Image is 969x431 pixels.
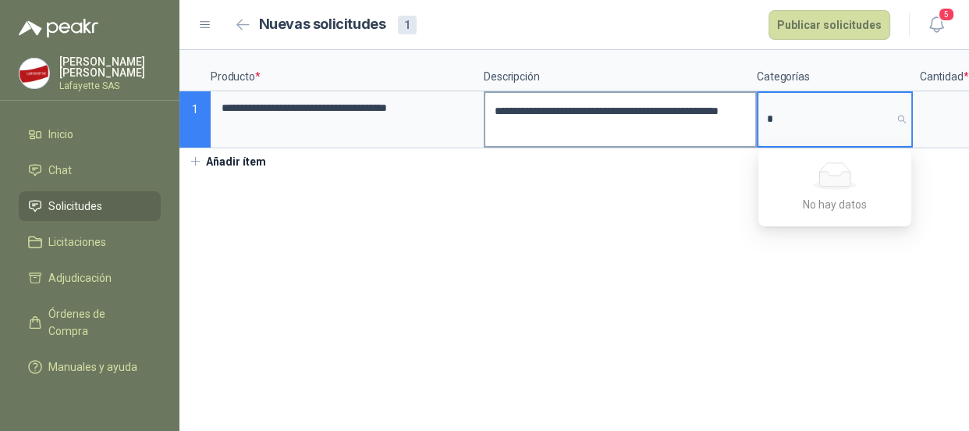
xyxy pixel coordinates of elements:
[59,81,161,91] p: Lafayette SAS
[484,50,757,91] p: Descripción
[211,50,484,91] p: Producto
[19,263,161,293] a: Adjudicación
[19,352,161,382] a: Manuales y ayuda
[19,227,161,257] a: Licitaciones
[768,10,890,40] button: Publicar solicitudes
[19,191,161,221] a: Solicitudes
[48,269,112,287] span: Adjudicación
[179,148,275,175] button: Añadir ítem
[48,358,137,376] span: Manuales y ayuda
[48,305,146,340] span: Órdenes de Compra
[19,19,98,37] img: Logo peakr
[19,119,161,149] a: Inicio
[757,50,913,91] p: Categorías
[48,162,72,179] span: Chat
[48,126,73,143] span: Inicio
[20,59,49,88] img: Company Logo
[922,11,950,39] button: 5
[48,233,106,251] span: Licitaciones
[48,198,102,215] span: Solicitudes
[259,13,386,36] h2: Nuevas solicitudes
[19,299,161,346] a: Órdenes de Compra
[777,196,893,213] div: No hay datos
[19,155,161,185] a: Chat
[398,16,417,34] div: 1
[179,91,211,148] p: 1
[938,7,955,22] span: 5
[59,56,161,78] p: [PERSON_NAME] [PERSON_NAME]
